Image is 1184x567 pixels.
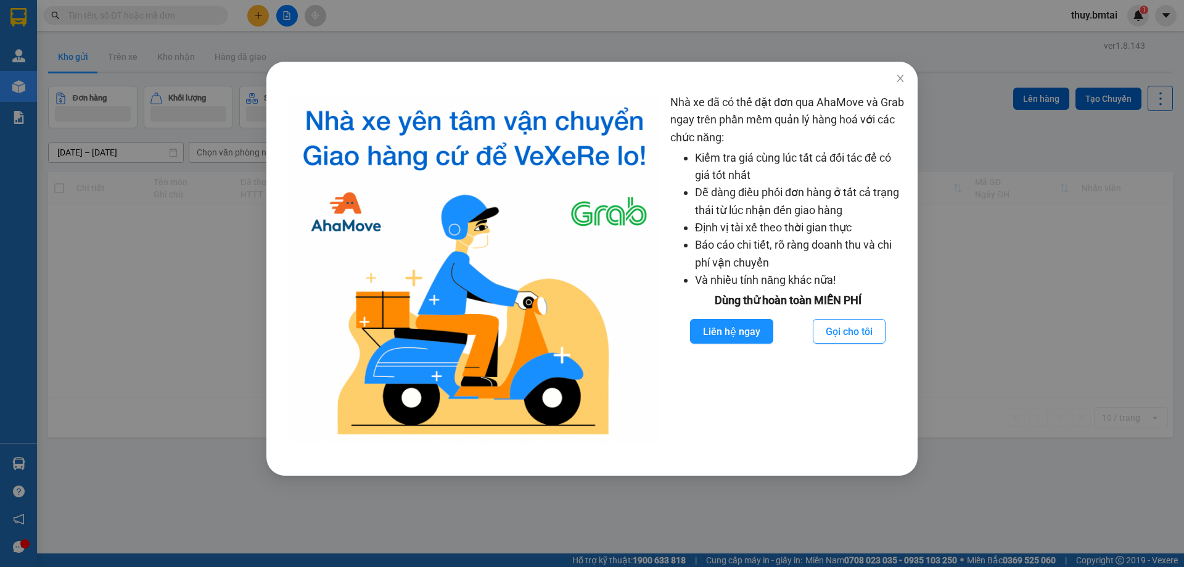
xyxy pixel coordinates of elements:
[895,73,905,83] span: close
[695,236,905,271] li: Báo cáo chi tiết, rõ ràng doanh thu và chi phí vận chuyển
[670,94,905,445] div: Nhà xe đã có thể đặt đơn qua AhaMove và Grab ngay trên phần mềm quản lý hàng hoá với các chức năng:
[690,319,773,344] button: Liên hệ ngay
[695,271,905,289] li: Và nhiều tính năng khác nữa!
[813,319,886,344] button: Gọi cho tôi
[289,94,660,445] img: logo
[703,324,760,339] span: Liên hệ ngay
[826,324,873,339] span: Gọi cho tôi
[695,149,905,184] li: Kiểm tra giá cùng lúc tất cả đối tác để có giá tốt nhất
[883,62,918,96] button: Close
[670,292,905,309] div: Dùng thử hoàn toàn MIỄN PHÍ
[695,219,905,236] li: Định vị tài xế theo thời gian thực
[695,184,905,219] li: Dễ dàng điều phối đơn hàng ở tất cả trạng thái từ lúc nhận đến giao hàng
